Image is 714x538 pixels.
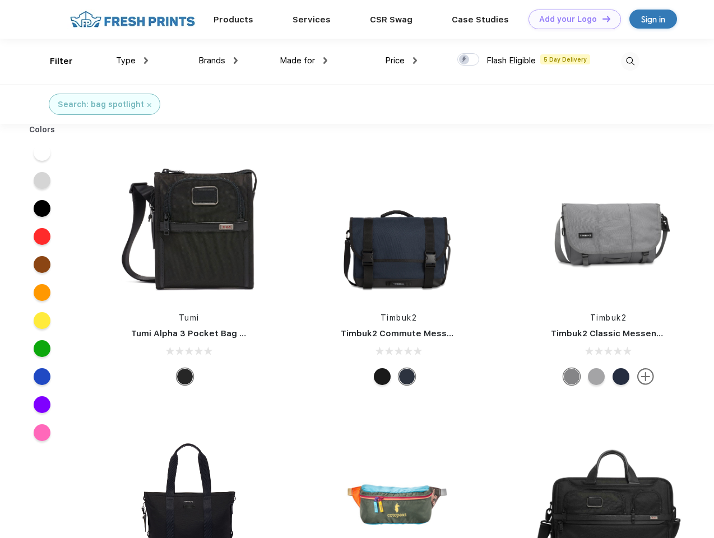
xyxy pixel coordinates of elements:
img: func=resize&h=266 [324,152,473,301]
img: fo%20logo%202.webp [67,10,198,29]
span: Price [385,55,405,66]
div: Eco Gunmetal [563,368,580,385]
div: Eco Black [374,368,391,385]
a: Sign in [629,10,677,29]
span: Made for [280,55,315,66]
img: filter_cancel.svg [147,103,151,107]
div: Search: bag spotlight [58,99,144,110]
a: Timbuk2 [381,313,418,322]
span: Type [116,55,136,66]
img: func=resize&h=266 [114,152,263,301]
span: Brands [198,55,225,66]
div: Eco Rind Pop [588,368,605,385]
span: 5 Day Delivery [540,54,590,64]
div: Filter [50,55,73,68]
div: Sign in [641,13,665,26]
img: dropdown.png [234,57,238,64]
a: Tumi [179,313,200,322]
a: Timbuk2 Classic Messenger Bag [551,328,690,338]
img: desktop_search.svg [621,52,639,71]
div: Eco Nautical [613,368,629,385]
img: DT [602,16,610,22]
div: Add your Logo [539,15,597,24]
img: more.svg [637,368,654,385]
div: Black [177,368,193,385]
a: Products [214,15,253,25]
a: Timbuk2 [590,313,627,322]
div: Colors [21,124,64,136]
img: dropdown.png [144,57,148,64]
span: Flash Eligible [486,55,536,66]
a: Timbuk2 Commute Messenger Bag [341,328,491,338]
img: func=resize&h=266 [534,152,683,301]
img: dropdown.png [323,57,327,64]
a: Tumi Alpha 3 Pocket Bag Small [131,328,262,338]
div: Eco Nautical [398,368,415,385]
img: dropdown.png [413,57,417,64]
